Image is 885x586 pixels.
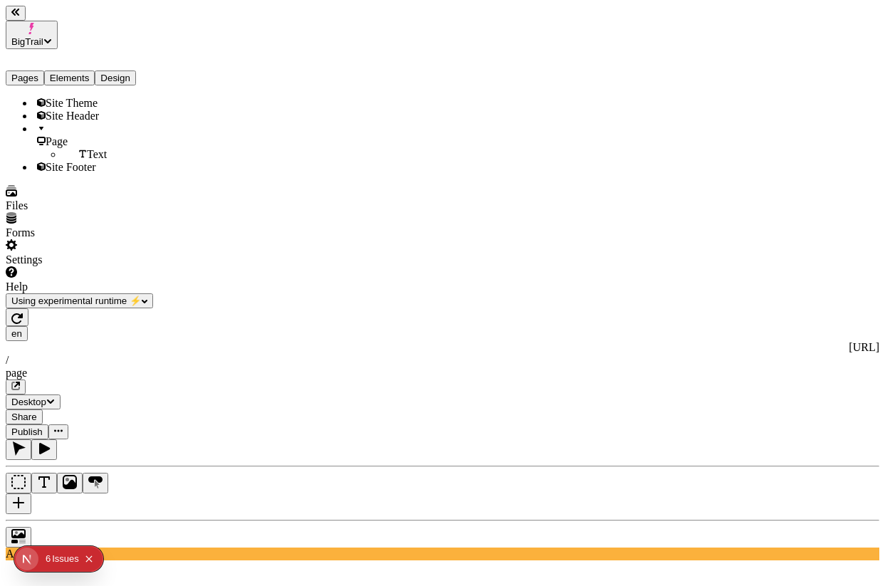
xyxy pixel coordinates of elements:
[6,341,879,354] div: [URL]
[6,199,177,212] div: Files
[11,427,43,437] span: Publish
[46,135,68,147] span: Page
[6,293,153,308] button: Using experimental runtime ⚡️
[11,412,37,422] span: Share
[6,548,879,560] div: A
[6,326,28,341] button: Open locale picker
[6,281,177,293] div: Help
[6,394,61,409] button: Desktop
[87,148,107,160] span: Text
[46,110,99,122] span: Site Header
[6,424,48,439] button: Publish
[6,473,31,493] button: Box
[6,367,879,380] div: page
[6,354,879,367] div: /
[6,226,177,239] div: Forms
[11,36,43,47] span: BigTrail
[11,328,22,339] span: en
[6,70,44,85] button: Pages
[83,473,108,493] button: Button
[95,70,136,85] button: Design
[46,97,98,109] span: Site Theme
[11,397,46,407] span: Desktop
[11,295,142,306] span: Using experimental runtime ⚡️
[6,11,208,24] p: Cookie Test Route
[44,70,95,85] button: Elements
[6,253,177,266] div: Settings
[46,161,96,173] span: Site Footer
[31,473,57,493] button: Text
[6,409,43,424] button: Share
[6,21,58,49] button: BigTrail
[57,473,83,493] button: Image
